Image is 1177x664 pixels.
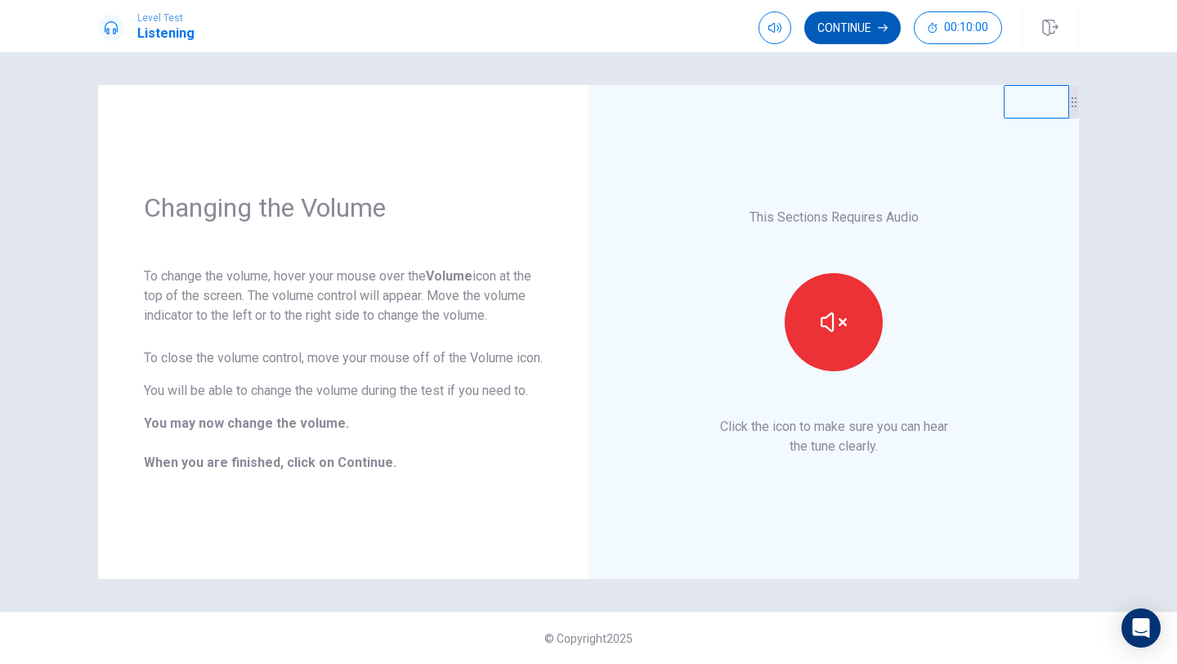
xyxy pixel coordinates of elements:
p: To close the volume control, move your mouse off of the Volume icon. [144,348,543,368]
strong: Volume [426,268,472,284]
b: You may now change the volume. When you are finished, click on Continue. [144,415,396,470]
p: This Sections Requires Audio [750,208,919,227]
h1: Changing the Volume [144,191,543,224]
p: To change the volume, hover your mouse over the icon at the top of the screen. The volume control... [144,267,543,325]
span: Level Test [137,12,195,24]
span: 00:10:00 [944,21,988,34]
button: Continue [804,11,901,44]
span: © Copyright 2025 [544,632,633,645]
div: Open Intercom Messenger [1121,608,1161,648]
h1: Listening [137,24,195,43]
button: 00:10:00 [914,11,1002,44]
p: You will be able to change the volume during the test if you need to. [144,381,543,401]
p: Click the icon to make sure you can hear the tune clearly. [720,417,948,456]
